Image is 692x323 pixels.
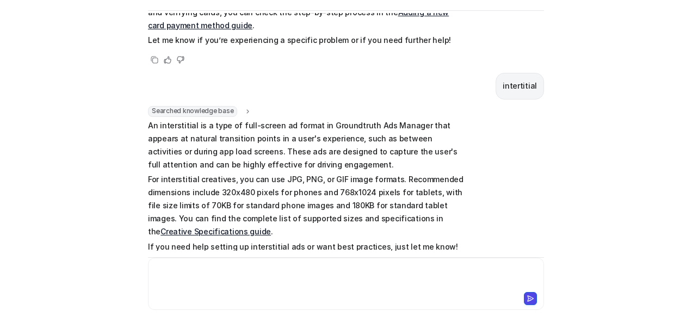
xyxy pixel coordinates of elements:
[148,34,466,47] p: Let me know if you’re experiencing a specific problem or if you need further help!
[503,79,537,92] p: intertitial
[148,240,466,253] p: If you need help setting up interstitial ads or want best practices, just let me know!
[148,119,466,171] p: An interstitial is a type of full-screen ad format in Groundtruth Ads Manager that appears at nat...
[148,8,449,30] a: Adding a new card payment method guide
[148,173,466,238] p: For interstitial creatives, you can use JPG, PNG, or GIF image formats. Recommended dimensions in...
[160,227,271,236] a: Creative Specifications guide
[148,106,237,117] span: Searched knowledge base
